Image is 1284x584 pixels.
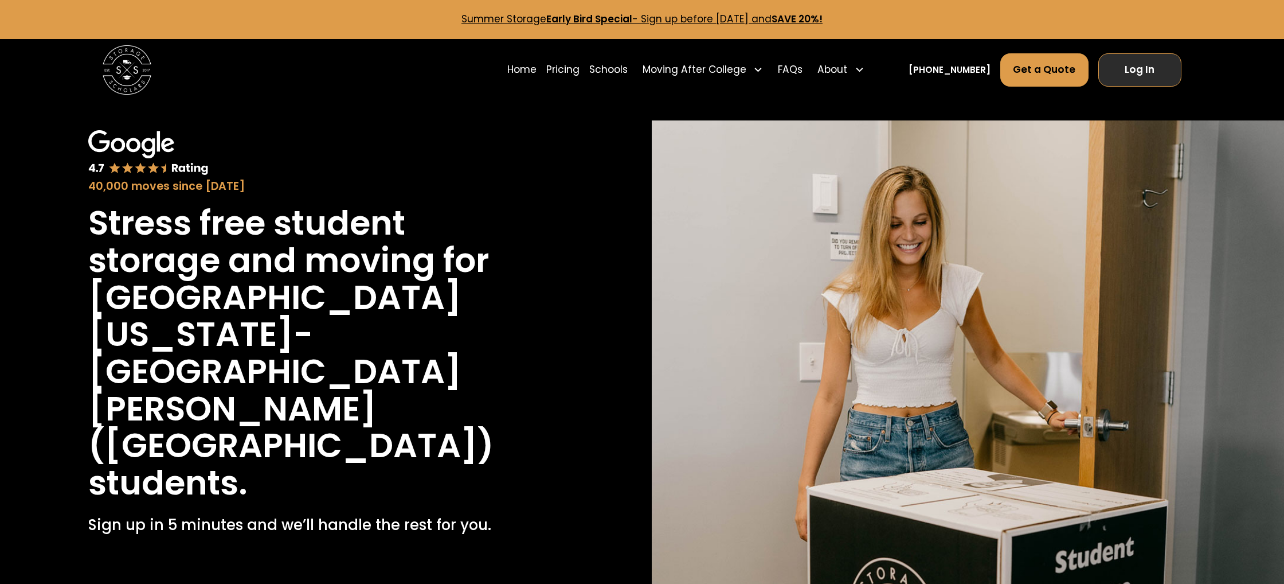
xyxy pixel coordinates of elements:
[1000,53,1089,87] a: Get a Quote
[589,53,628,87] a: Schools
[103,45,152,95] img: Storage Scholars main logo
[817,63,847,77] div: About
[88,130,209,176] img: Google 4.7 star rating
[88,465,248,502] h1: students.
[88,514,491,536] p: Sign up in 5 minutes and we’ll handle the rest for you.
[546,53,580,87] a: Pricing
[778,53,802,87] a: FAQs
[772,12,823,26] strong: SAVE 20%!
[88,279,543,465] h1: [GEOGRAPHIC_DATA][US_STATE]-[GEOGRAPHIC_DATA][PERSON_NAME] ([GEOGRAPHIC_DATA])
[88,178,543,195] div: 40,000 moves since [DATE]
[643,63,746,77] div: Moving After College
[909,64,991,76] a: [PHONE_NUMBER]
[812,53,869,87] div: About
[546,12,632,26] strong: Early Bird Special
[637,53,768,87] div: Moving After College
[88,205,543,279] h1: Stress free student storage and moving for
[1098,53,1181,87] a: Log In
[507,53,537,87] a: Home
[461,12,823,26] a: Summer StorageEarly Bird Special- Sign up before [DATE] andSAVE 20%!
